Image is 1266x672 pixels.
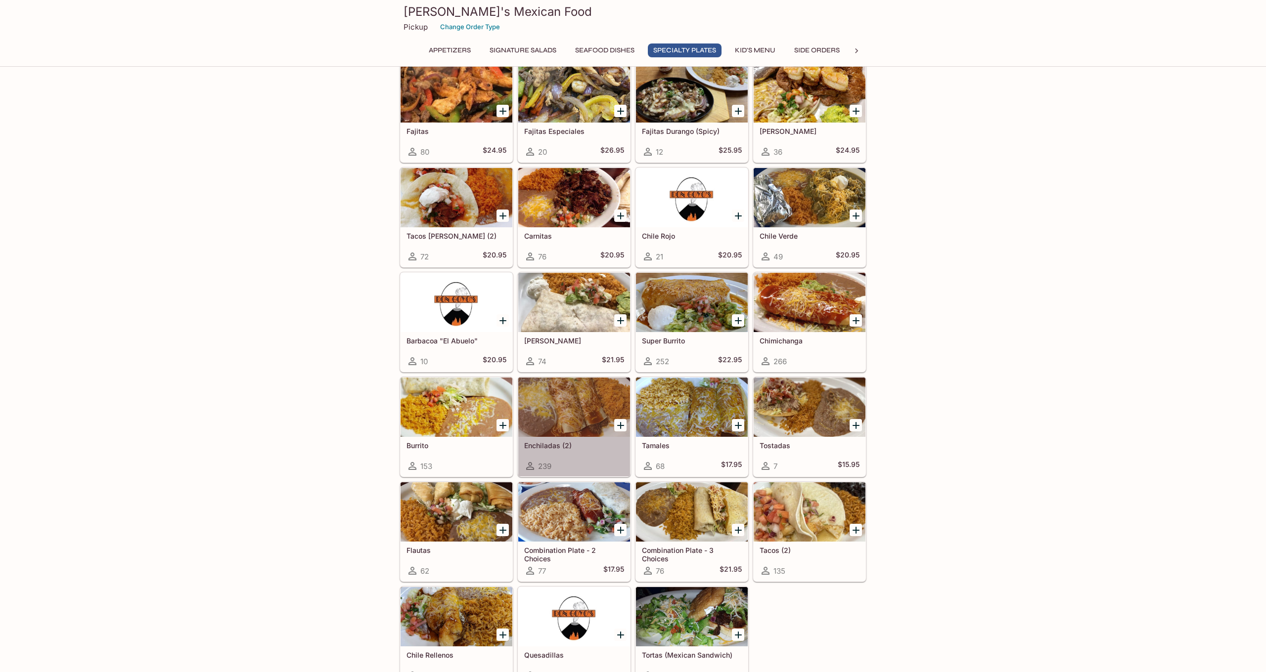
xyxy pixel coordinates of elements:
[497,314,509,327] button: Add Barbacoa "El Abuelo"
[656,147,663,157] span: 12
[753,272,866,372] a: Chimichanga266
[732,314,744,327] button: Add Super Burrito
[404,22,428,32] p: Pickup
[636,63,748,123] div: Fajitas Durango (Spicy)
[497,210,509,222] button: Add Tacos Don Goyo (2)
[732,629,744,641] button: Add Tortas (Mexican Sandwich)
[518,63,631,163] a: Fajitas Especiales20$26.95
[401,587,512,646] div: Chile Rellenos
[760,336,859,345] h5: Chimichanga
[407,546,506,554] h5: Flautas
[400,377,513,477] a: Burrito153
[642,127,742,135] h5: Fajitas Durango (Spicy)
[753,482,866,582] a: Tacos (2)135
[636,482,748,542] div: Combination Plate - 3 Choices
[400,482,513,582] a: Flautas62
[524,232,624,240] h5: Carnitas
[497,629,509,641] button: Add Chile Rellenos
[836,146,859,158] h5: $24.95
[524,441,624,450] h5: Enchiladas (2)
[635,272,748,372] a: Super Burrito252$22.95
[732,419,744,431] button: Add Tamales
[483,251,506,262] h5: $20.95
[656,462,665,471] span: 68
[636,168,748,227] div: Chile Rojo
[753,168,866,267] a: Chile Verde49$20.95
[423,43,476,57] button: Appetizers
[642,546,742,562] h5: Combination Plate - 3 Choices
[420,147,429,157] span: 80
[718,355,742,367] h5: $22.95
[635,377,748,477] a: Tamales68$17.95
[838,460,859,472] h5: $15.95
[401,378,512,437] div: Burrito
[518,587,630,646] div: Quesadillas
[524,546,624,562] h5: Combination Plate - 2 Choices
[732,524,744,536] button: Add Combination Plate - 3 Choices
[656,252,663,261] span: 21
[753,377,866,477] a: Tostadas7$15.95
[407,336,506,345] h5: Barbacoa "El Abuelo"
[497,419,509,431] button: Add Burrito
[754,378,865,437] div: Tostadas
[729,43,781,57] button: Kid's Menu
[484,43,562,57] button: Signature Salads
[602,355,624,367] h5: $21.95
[518,168,630,227] div: Carnitas
[754,482,865,542] div: Tacos (2)
[850,419,862,431] button: Add Tostadas
[518,377,631,477] a: Enchiladas (2)239
[656,566,664,576] span: 76
[401,273,512,332] div: Barbacoa "El Abuelo"
[497,524,509,536] button: Add Flautas
[420,462,432,471] span: 153
[760,127,859,135] h5: [PERSON_NAME]
[518,378,630,437] div: Enchiladas (2)
[732,210,744,222] button: Add Chile Rojo
[773,566,785,576] span: 135
[636,273,748,332] div: Super Burrito
[850,105,862,117] button: Add Carne Asada
[635,168,748,267] a: Chile Rojo21$20.95
[407,651,506,659] h5: Chile Rellenos
[773,357,787,366] span: 266
[401,168,512,227] div: Tacos Don Goyo (2)
[760,232,859,240] h5: Chile Verde
[850,210,862,222] button: Add Chile Verde
[538,566,546,576] span: 77
[401,482,512,542] div: Flautas
[850,524,862,536] button: Add Tacos (2)
[636,587,748,646] div: Tortas (Mexican Sandwich)
[718,251,742,262] h5: $20.95
[600,251,624,262] h5: $20.95
[614,524,627,536] button: Add Combination Plate - 2 Choices
[400,168,513,267] a: Tacos [PERSON_NAME] (2)72$20.95
[642,651,742,659] h5: Tortas (Mexican Sandwich)
[401,63,512,123] div: Fajitas
[518,482,631,582] a: Combination Plate - 2 Choices77$17.95
[773,252,783,261] span: 49
[642,232,742,240] h5: Chile Rojo
[420,566,429,576] span: 62
[524,651,624,659] h5: Quesadillas
[753,63,866,163] a: [PERSON_NAME]36$24.95
[642,336,742,345] h5: Super Burrito
[754,168,865,227] div: Chile Verde
[518,168,631,267] a: Carnitas76$20.95
[483,146,506,158] h5: $24.95
[400,63,513,163] a: Fajitas80$24.95
[570,43,640,57] button: Seafood Dishes
[635,482,748,582] a: Combination Plate - 3 Choices76$21.95
[732,105,744,117] button: Add Fajitas Durango (Spicy)
[400,272,513,372] a: Barbacoa "El Abuelo"10$20.95
[420,357,428,366] span: 10
[603,565,624,577] h5: $17.95
[407,232,506,240] h5: Tacos [PERSON_NAME] (2)
[614,629,627,641] button: Add Quesadillas
[518,273,630,332] div: Fajita Burrito
[721,460,742,472] h5: $17.95
[600,146,624,158] h5: $26.95
[614,419,627,431] button: Add Enchiladas (2)
[636,378,748,437] div: Tamales
[483,355,506,367] h5: $20.95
